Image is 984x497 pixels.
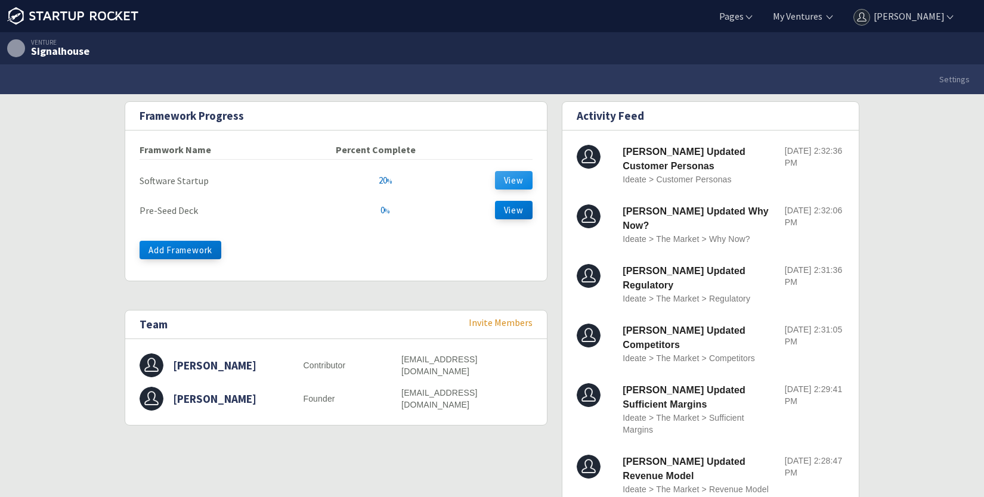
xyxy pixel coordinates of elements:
a: Venture Signalhouse [7,39,89,57]
a: View [495,173,533,185]
a: [PERSON_NAME] [851,10,955,23]
strong: [PERSON_NAME] Updated Competitors [623,325,745,350]
img: User Name [140,353,163,377]
h3: [PERSON_NAME] [173,392,256,406]
p: [DATE] 2:31:36 PM [785,264,844,288]
img: Chris Stiemert [577,264,601,288]
p: Founder [303,393,401,405]
p: [EMAIL_ADDRESS][DOMAIN_NAME] [401,387,533,411]
div: Signalhouse [31,46,89,57]
p: [DATE] 2:32:06 PM [785,204,844,228]
a: Settings [925,64,984,94]
strong: [PERSON_NAME] Updated Why Now? [623,206,769,231]
h3: [PERSON_NAME] [173,358,256,373]
a: My Ventures [771,10,822,23]
strong: [PERSON_NAME] Updated Revenue Model [623,456,745,481]
p: Ideate > The Market > Regulatory [623,293,775,305]
img: Chris Stiemert [577,324,601,347]
p: Contributor [303,359,401,371]
p: [EMAIL_ADDRESS][DOMAIN_NAME] [401,353,533,377]
p: Ideate > The Market > Revenue Model [623,483,775,495]
a: Pages [717,10,754,23]
strong: [PERSON_NAME] Updated Regulatory [623,266,745,290]
img: User Name [140,387,163,411]
p: Ideate > The Market > Competitors [623,352,775,364]
span: % [385,207,389,215]
a: View [495,203,533,215]
p: [DATE] 2:32:36 PM [785,145,844,169]
p: Ideate > The Market > Sufficient Margins [623,412,775,436]
strong: [PERSON_NAME] Updated Sufficient Margins [623,385,745,409]
img: Chris Stiemert [577,145,601,169]
div: 20 [379,176,392,185]
p: Ideate > Customer Personas [623,173,775,185]
img: Chris Stiemert [577,455,601,479]
p: Ideate > The Market > Why Now? [623,233,775,245]
div: Software Startup [140,176,336,185]
img: Chris Stiemert [577,204,601,228]
strong: Percent Complete [336,144,416,156]
a: Invite Members [469,316,533,328]
p: [DATE] 2:31:05 PM [785,324,844,347]
button: View [495,171,533,190]
h2: Framework Progress [140,109,244,123]
button: View [495,201,533,219]
strong: [PERSON_NAME] Updated Customer Personas [623,147,745,171]
p: [DATE] 2:28:47 PM [785,455,844,479]
div: 0 [380,206,389,215]
button: Add Framework [140,241,221,259]
p: [DATE] 2:29:41 PM [785,383,844,407]
div: Pre-Seed Deck [140,206,336,215]
img: Chris Stiemert [577,383,601,407]
h2: Team [140,318,168,331]
strong: Framwork Name [140,144,211,156]
div: Venture [7,39,89,46]
a: Add Framework [140,241,533,266]
span: % [387,177,392,185]
h2: Activity Feed [577,109,644,123]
